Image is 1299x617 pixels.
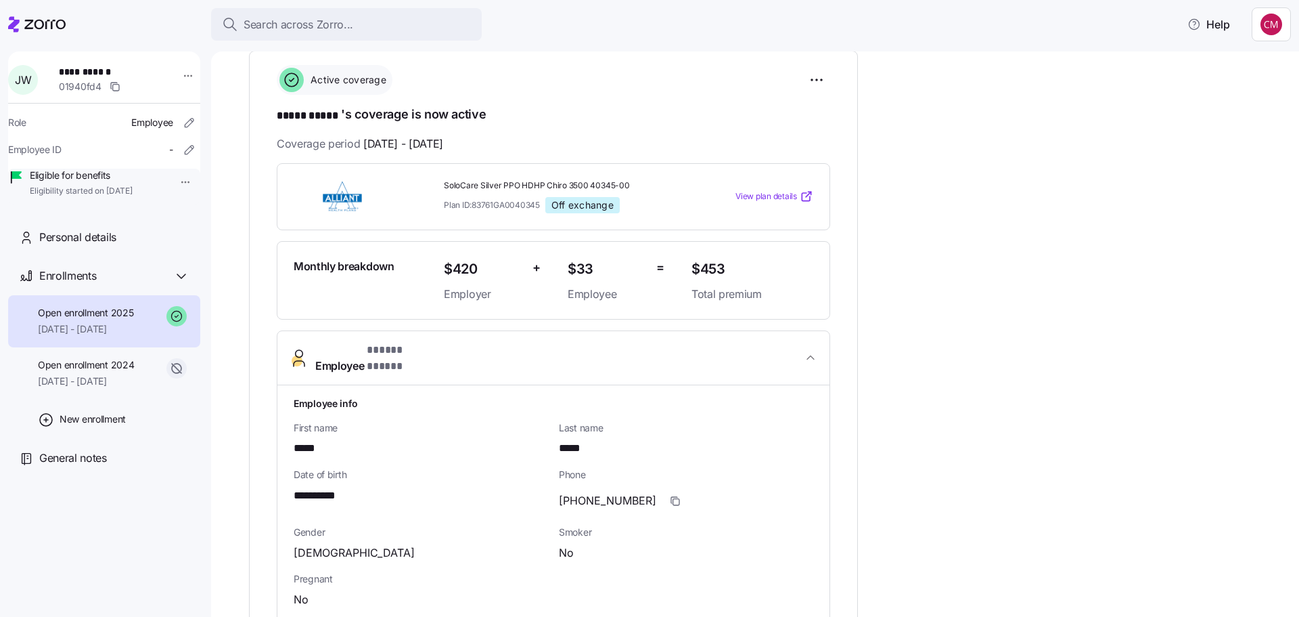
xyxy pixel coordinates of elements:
[39,229,116,246] span: Personal details
[59,80,101,93] span: 01940fd4
[38,358,134,372] span: Open enrollment 2024
[735,190,813,203] a: View plan details
[1177,11,1241,38] button: Help
[39,268,96,284] span: Enrollments
[277,106,830,125] h1: 's coverage is now active
[15,75,31,85] span: J W
[551,199,614,211] span: Off exchange
[568,258,645,280] span: $33
[656,258,664,278] span: =
[559,492,656,509] span: [PHONE_NUMBER]
[691,286,813,303] span: Total premium
[294,258,394,275] span: Monthly breakdown
[8,116,26,129] span: Role
[735,190,797,203] span: View plan details
[559,468,813,482] span: Phone
[559,526,813,539] span: Smoker
[38,375,134,388] span: [DATE] - [DATE]
[294,591,309,608] span: No
[306,73,386,87] span: Active coverage
[559,421,813,435] span: Last name
[294,545,415,561] span: [DEMOGRAPHIC_DATA]
[691,258,813,280] span: $453
[294,526,548,539] span: Gender
[38,306,133,320] span: Open enrollment 2025
[211,8,482,41] button: Search across Zorro...
[30,169,133,182] span: Eligible for benefits
[444,286,522,303] span: Employer
[60,412,126,426] span: New enrollment
[294,181,391,212] img: Alliant Health Plans
[39,450,107,467] span: General notes
[294,468,548,482] span: Date of birth
[277,135,443,152] span: Coverage period
[38,322,133,336] span: [DATE] - [DATE]
[532,258,541,278] span: +
[8,143,62,156] span: Employee ID
[294,421,548,435] span: First name
[244,16,353,33] span: Search across Zorro...
[169,143,173,156] span: -
[568,286,645,303] span: Employee
[294,396,813,410] h1: Employee info
[1187,16,1230,33] span: Help
[363,135,443,152] span: [DATE] - [DATE]
[294,572,813,586] span: Pregnant
[315,342,438,375] span: Employee
[444,258,522,280] span: $420
[444,199,540,211] span: Plan ID: 83761GA0040345
[131,116,173,129] span: Employee
[444,180,681,192] span: SoloCare Silver PPO HDHP Chiro 3500 40345-00
[559,545,574,561] span: No
[1260,14,1282,35] img: c76f7742dad050c3772ef460a101715e
[30,186,133,197] span: Eligibility started on [DATE]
